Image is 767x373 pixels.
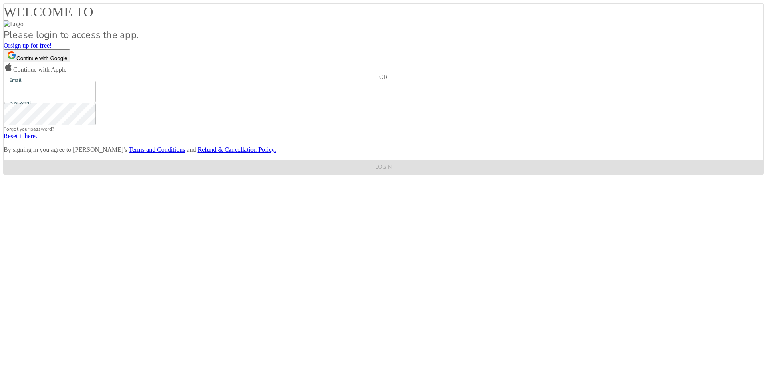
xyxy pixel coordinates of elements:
[197,146,276,153] a: Refund & Cancellation Policy.
[4,42,52,49] a: Orsign up for free!
[13,66,66,73] span: Continue with Apple
[4,49,70,62] button: Continue with Google
[10,42,52,49] span: sign up for free!
[9,99,31,106] label: Password
[4,133,37,139] a: Reset it here.
[129,146,185,153] a: Terms and Conditions
[4,146,763,153] p: By signing in you agree to [PERSON_NAME]'s and
[375,73,391,81] span: OR
[9,77,22,84] label: Email
[4,20,24,28] img: Logo
[4,125,763,133] p: Forgot your password?
[4,28,763,42] p: Please login to access the app.
[4,4,763,20] h4: WELCOME TO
